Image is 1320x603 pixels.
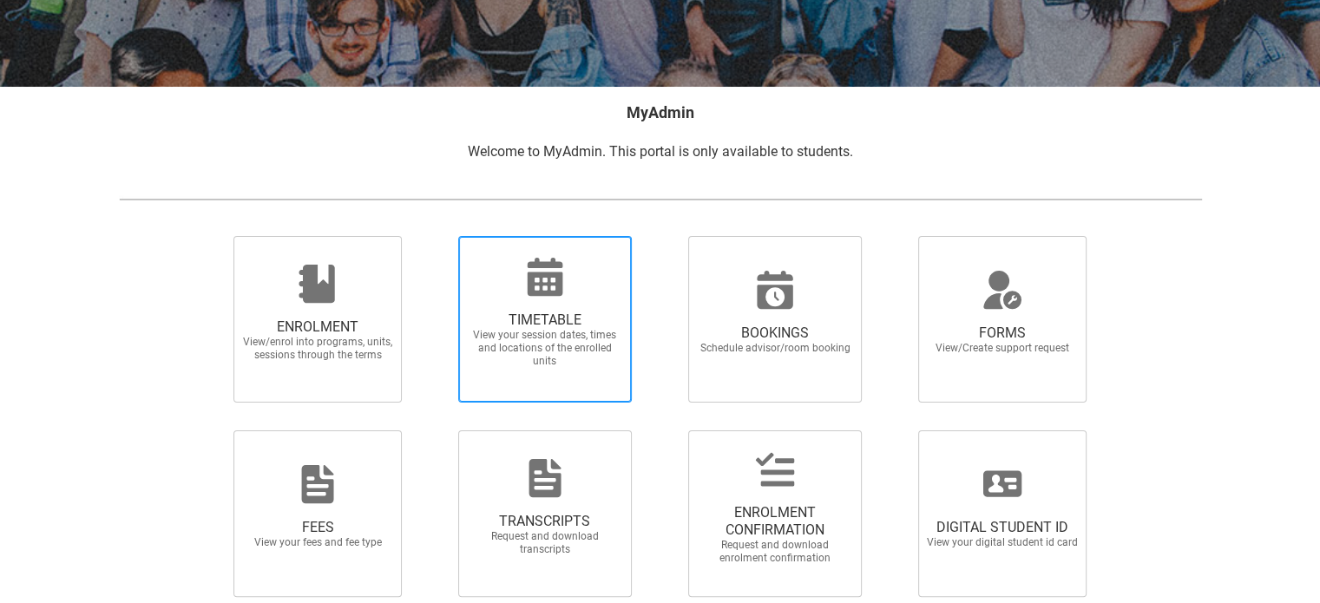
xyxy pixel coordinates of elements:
[926,519,1079,536] span: DIGITAL STUDENT ID
[699,324,851,342] span: BOOKINGS
[469,513,621,530] span: TRANSCRIPTS
[926,342,1079,355] span: View/Create support request
[119,101,1202,124] h2: MyAdmin
[926,324,1079,342] span: FORMS
[699,539,851,565] span: Request and download enrolment confirmation
[699,504,851,539] span: ENROLMENT CONFIRMATION
[469,311,621,329] span: TIMETABLE
[469,530,621,556] span: Request and download transcripts
[469,329,621,368] span: View your session dates, times and locations of the enrolled units
[241,536,394,549] span: View your fees and fee type
[468,143,853,160] span: Welcome to MyAdmin. This portal is only available to students.
[926,536,1079,549] span: View your digital student id card
[699,342,851,355] span: Schedule advisor/room booking
[241,336,394,362] span: View/enrol into programs, units, sessions through the terms
[241,519,394,536] span: FEES
[241,318,394,336] span: ENROLMENT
